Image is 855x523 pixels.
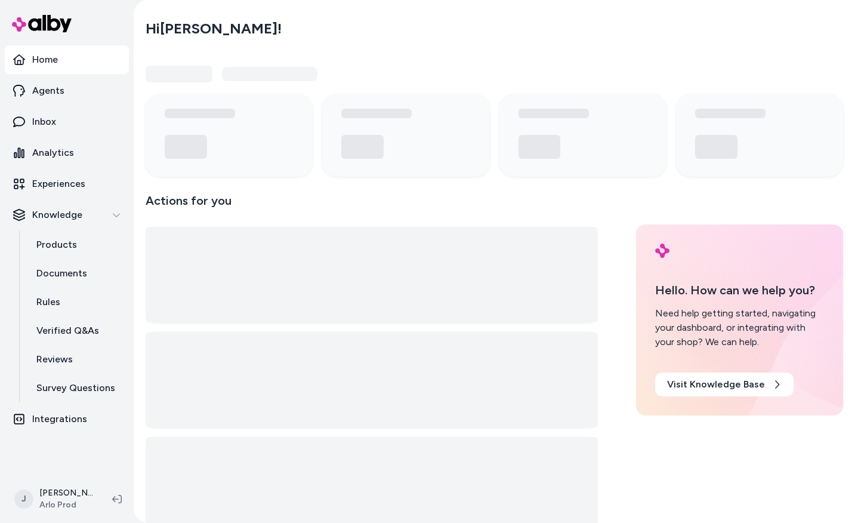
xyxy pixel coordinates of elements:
[5,201,129,229] button: Knowledge
[5,170,129,198] a: Experiences
[32,115,56,129] p: Inbox
[32,84,64,98] p: Agents
[24,316,129,345] a: Verified Q&As
[146,191,598,220] p: Actions for you
[36,295,60,309] p: Rules
[36,381,115,395] p: Survey Questions
[24,230,129,259] a: Products
[24,288,129,316] a: Rules
[5,405,129,433] a: Integrations
[5,139,129,167] a: Analytics
[24,374,129,402] a: Survey Questions
[655,373,794,396] a: Visit Knowledge Base
[655,244,669,258] img: alby Logo
[36,238,77,252] p: Products
[32,53,58,67] p: Home
[32,146,74,160] p: Analytics
[39,499,93,511] span: Arlo Prod
[655,281,824,299] p: Hello. How can we help you?
[5,107,129,136] a: Inbox
[24,345,129,374] a: Reviews
[14,490,33,509] span: J
[32,177,85,191] p: Experiences
[655,306,824,349] div: Need help getting started, navigating your dashboard, or integrating with your shop? We can help.
[5,76,129,105] a: Agents
[36,324,99,338] p: Verified Q&As
[5,45,129,74] a: Home
[24,259,129,288] a: Documents
[32,208,82,222] p: Knowledge
[36,266,87,281] p: Documents
[32,412,87,426] p: Integrations
[39,487,93,499] p: [PERSON_NAME]
[36,352,73,367] p: Reviews
[7,480,103,518] button: J[PERSON_NAME]Arlo Prod
[12,15,72,32] img: alby Logo
[146,20,282,38] h2: Hi [PERSON_NAME] !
